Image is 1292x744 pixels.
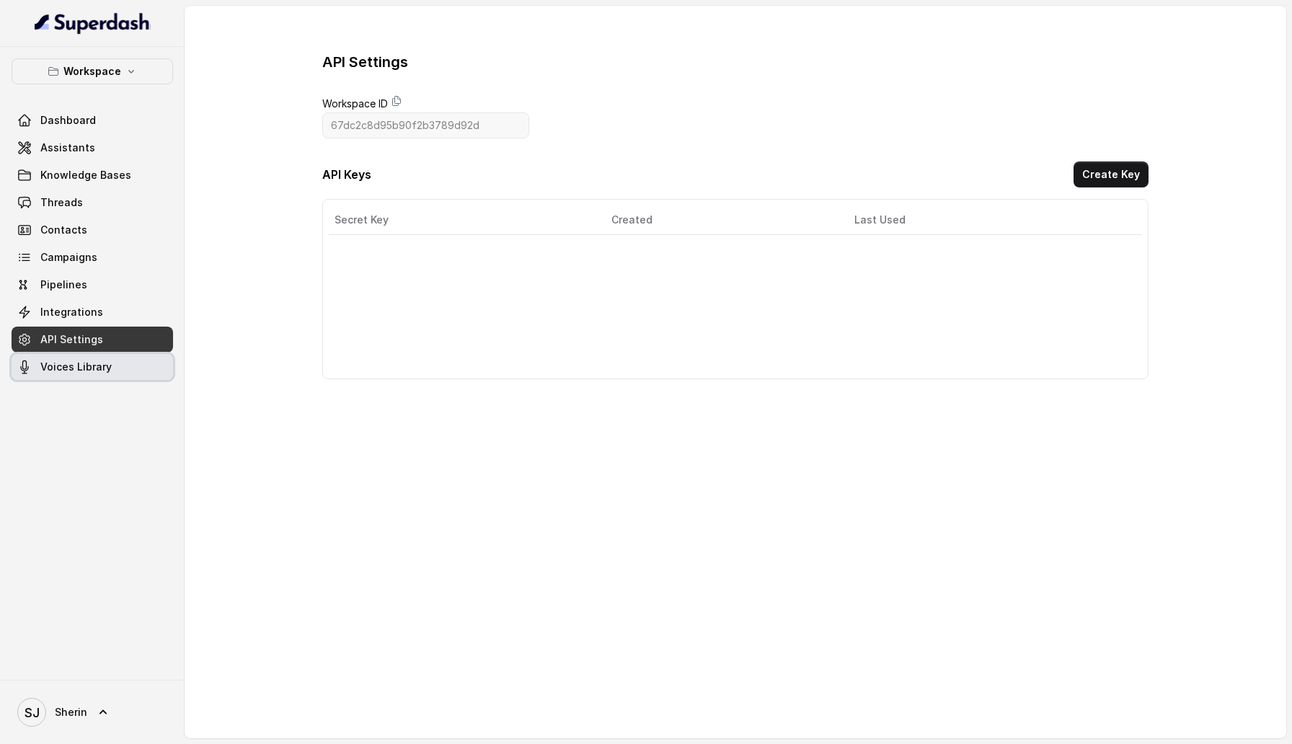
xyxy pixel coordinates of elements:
th: Secret Key [329,205,600,235]
a: Sherin [12,692,173,732]
h3: API Keys [322,166,371,183]
span: API Settings [40,332,103,347]
label: Workspace ID [322,95,388,112]
span: Threads [40,195,83,210]
a: Threads [12,190,173,216]
a: Voices Library [12,354,173,380]
button: Create Key [1074,161,1149,187]
a: Integrations [12,299,173,325]
a: Contacts [12,217,173,243]
span: Knowledge Bases [40,168,131,182]
th: Last Used [843,205,1125,235]
a: Pipelines [12,272,173,298]
span: Sherin [55,705,87,719]
a: Campaigns [12,244,173,270]
span: Assistants [40,141,95,155]
span: Campaigns [40,250,97,265]
th: Created [600,205,844,235]
a: Knowledge Bases [12,162,173,188]
span: Voices Library [40,360,112,374]
a: Assistants [12,135,173,161]
text: SJ [25,705,40,720]
a: Dashboard [12,107,173,133]
img: light.svg [35,12,151,35]
span: Integrations [40,305,103,319]
p: Workspace [63,63,121,80]
span: Pipelines [40,278,87,292]
h3: API Settings [322,52,408,72]
span: Dashboard [40,113,96,128]
a: API Settings [12,327,173,353]
span: Contacts [40,223,87,237]
button: Workspace [12,58,173,84]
